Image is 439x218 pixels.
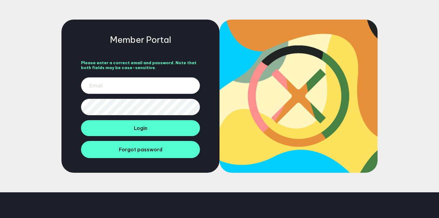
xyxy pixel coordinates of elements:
[81,141,200,158] a: Forgot password
[81,60,200,70] li: Please enter a correct email and password. Note that both fields may be case-sensitive.
[110,34,171,45] h5: Member Portal
[81,77,200,94] input: Email
[81,120,200,136] button: Login
[134,125,147,131] span: Login
[119,146,162,153] span: Forgot password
